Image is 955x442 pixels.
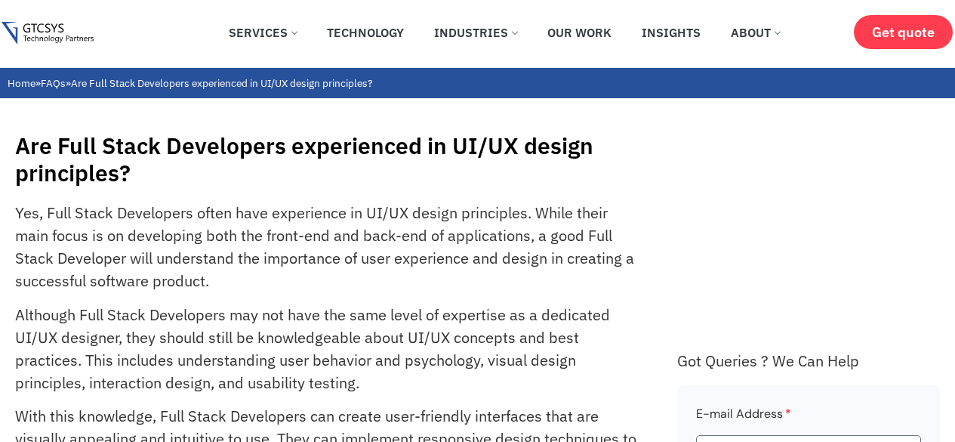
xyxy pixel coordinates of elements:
[696,404,791,435] label: E-mail Address
[677,351,939,370] div: Got Queries ? We Can Help
[15,304,644,394] p: Although Full Stack Developers may not have the same level of expertise as a dedicated UI/UX desi...
[854,15,953,49] a: Get quote
[8,76,372,90] span: » »
[423,16,528,49] a: Industries
[536,16,623,49] a: Our Work
[316,16,415,49] a: Technology
[15,202,644,292] p: Yes, Full Stack Developers often have experience in UI/UX design principles. While their main foc...
[15,132,663,187] h1: Are Full Stack Developers experienced in UI/UX design principles?
[41,76,66,90] a: FAQs
[872,24,935,40] span: Get quote
[217,16,308,49] a: Services
[630,16,712,49] a: Insights
[8,76,35,90] a: Home
[71,76,372,90] span: Are Full Stack Developers experienced in UI/UX design principles?
[2,22,93,45] img: Gtcsys logo
[719,16,791,49] a: About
